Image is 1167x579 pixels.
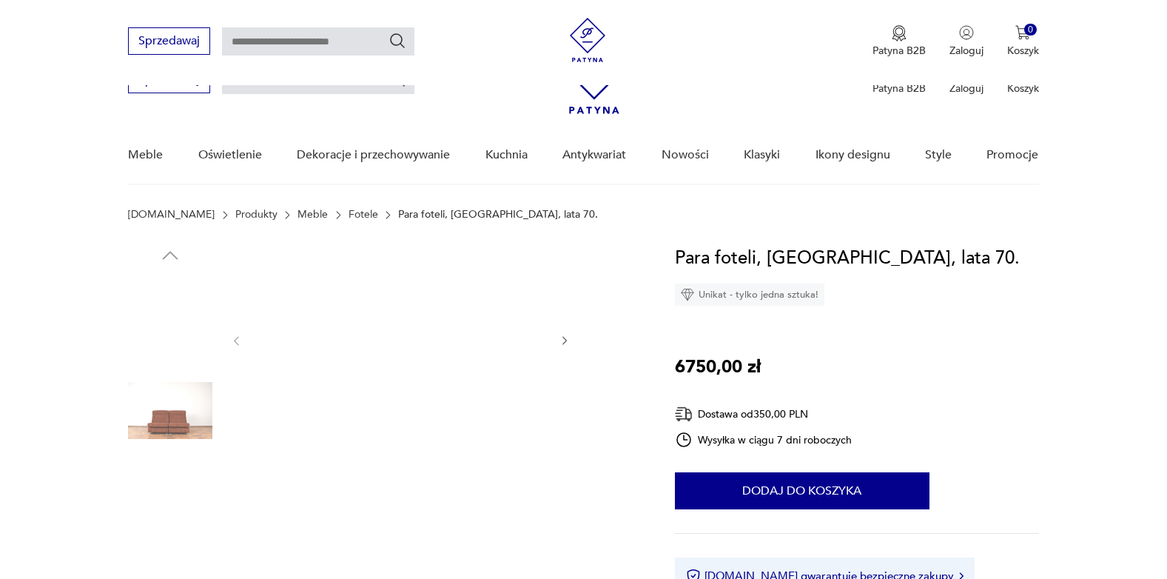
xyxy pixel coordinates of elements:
a: Dekoracje i przechowywanie [297,127,450,184]
button: Sprzedawaj [128,27,210,55]
img: Zdjęcie produktu Para foteli, Włochy, lata 70. [128,463,212,547]
a: [DOMAIN_NAME] [128,209,215,221]
img: Ikona dostawy [675,405,693,424]
img: Zdjęcie produktu Para foteli, Włochy, lata 70. [258,244,543,435]
p: Zaloguj [949,81,983,96]
img: Ikonka użytkownika [959,25,974,40]
div: Unikat - tylko jedna sztuka! [675,284,824,306]
a: Style [925,127,952,184]
button: Patyna B2B [872,25,926,58]
button: Zaloguj [949,25,983,58]
a: Sprzedawaj [128,76,210,86]
a: Produkty [235,209,278,221]
img: Patyna - sklep z meblami i dekoracjami vintage [565,18,610,62]
a: Fotele [349,209,378,221]
p: Zaloguj [949,44,983,58]
button: Szukaj [389,32,406,50]
a: Antykwariat [562,127,626,184]
a: Promocje [986,127,1038,184]
h1: Para foteli, [GEOGRAPHIC_DATA], lata 70. [675,244,1020,272]
a: Ikony designu [815,127,890,184]
img: Ikona diamentu [681,288,694,301]
div: Dostawa od 350,00 PLN [675,405,852,424]
p: Patyna B2B [872,81,926,96]
div: 0 [1024,24,1037,36]
p: 6750,00 zł [675,353,761,381]
a: Meble [297,209,328,221]
a: Meble [128,127,163,184]
img: Zdjęcie produktu Para foteli, Włochy, lata 70. [128,369,212,453]
a: Nowości [662,127,709,184]
p: Para foteli, [GEOGRAPHIC_DATA], lata 70. [398,209,598,221]
button: Dodaj do koszyka [675,472,929,509]
a: Ikona medaluPatyna B2B [872,25,926,58]
a: Kuchnia [485,127,528,184]
img: Ikona medalu [892,25,907,41]
p: Patyna B2B [872,44,926,58]
img: Zdjęcie produktu Para foteli, Włochy, lata 70. [128,274,212,358]
p: Koszyk [1007,81,1039,96]
p: Koszyk [1007,44,1039,58]
a: Sprzedawaj [128,37,210,47]
a: Klasyki [744,127,780,184]
img: Ikona koszyka [1015,25,1030,40]
a: Oświetlenie [198,127,262,184]
button: 0Koszyk [1007,25,1039,58]
div: Wysyłka w ciągu 7 dni roboczych [675,431,852,449]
